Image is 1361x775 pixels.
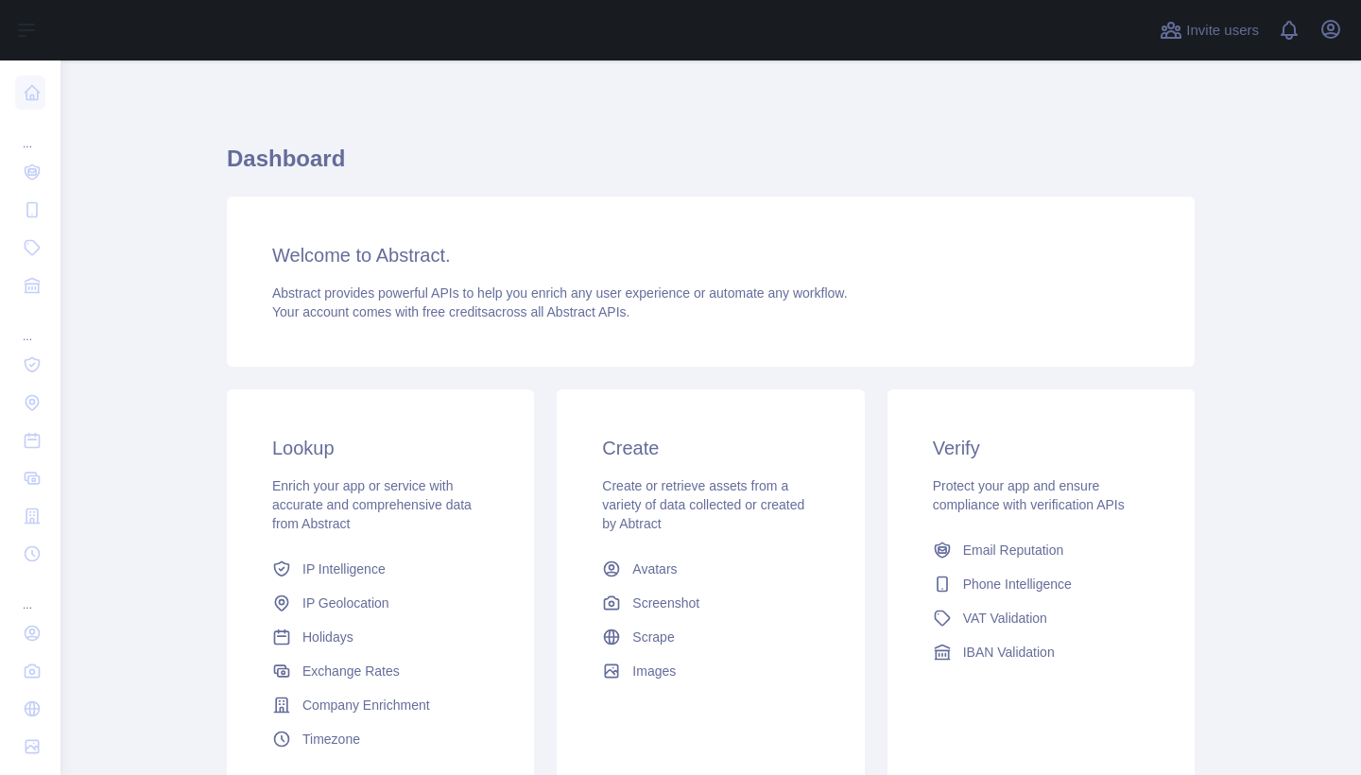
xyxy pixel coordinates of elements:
span: Invite users [1186,20,1259,42]
span: Exchange Rates [302,662,400,680]
span: Timezone [302,730,360,749]
a: IP Geolocation [265,586,496,620]
span: Phone Intelligence [963,575,1072,594]
a: Scrape [594,620,826,654]
a: Timezone [265,722,496,756]
a: Images [594,654,826,688]
span: Enrich your app or service with accurate and comprehensive data from Abstract [272,478,472,531]
h3: Verify [933,435,1149,461]
span: IP Geolocation [302,594,389,612]
span: IP Intelligence [302,560,386,578]
a: Email Reputation [925,533,1157,567]
a: Exchange Rates [265,654,496,688]
h3: Lookup [272,435,489,461]
span: Scrape [632,628,674,646]
span: VAT Validation [963,609,1047,628]
span: Screenshot [632,594,699,612]
span: Company Enrichment [302,696,430,715]
h3: Welcome to Abstract. [272,242,1149,268]
span: Create or retrieve assets from a variety of data collected or created by Abtract [602,478,804,531]
span: Avatars [632,560,677,578]
span: Holidays [302,628,353,646]
a: IBAN Validation [925,635,1157,669]
h1: Dashboard [227,144,1195,189]
span: Your account comes with across all Abstract APIs. [272,304,629,319]
h3: Create [602,435,818,461]
div: ... [15,306,45,344]
span: IBAN Validation [963,643,1055,662]
span: Images [632,662,676,680]
a: Screenshot [594,586,826,620]
a: Holidays [265,620,496,654]
a: IP Intelligence [265,552,496,586]
a: Company Enrichment [265,688,496,722]
div: ... [15,113,45,151]
a: Phone Intelligence [925,567,1157,601]
span: Protect your app and ensure compliance with verification APIs [933,478,1125,512]
button: Invite users [1156,15,1263,45]
div: ... [15,575,45,612]
span: free credits [422,304,488,319]
a: VAT Validation [925,601,1157,635]
span: Abstract provides powerful APIs to help you enrich any user experience or automate any workflow. [272,285,848,301]
span: Email Reputation [963,541,1064,560]
a: Avatars [594,552,826,586]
